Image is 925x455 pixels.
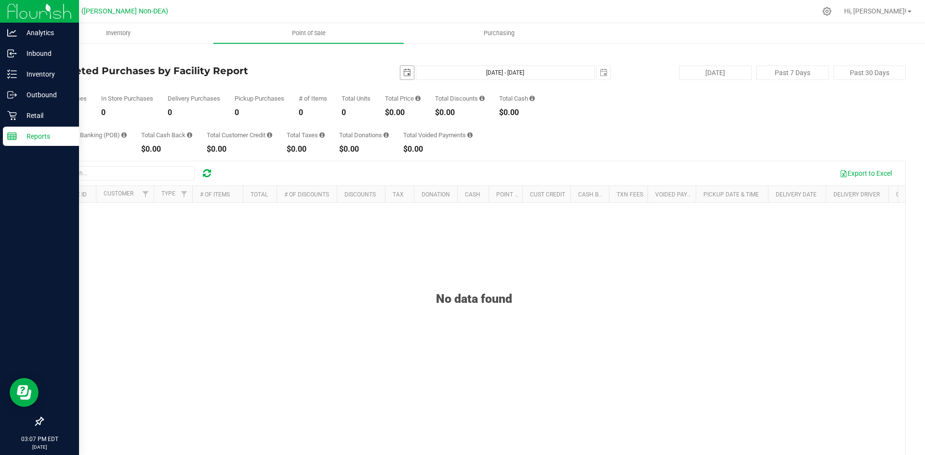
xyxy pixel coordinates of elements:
[756,65,829,80] button: Past 7 Days
[42,145,127,153] div: $0.00
[7,90,17,100] inline-svg: Outbound
[17,27,75,39] p: Analytics
[299,95,327,102] div: # of Items
[403,145,473,153] div: $0.00
[385,95,421,102] div: Total Price
[7,111,17,120] inline-svg: Retail
[529,95,535,102] i: Sum of the successful, non-voided cash payment transactions for all purchases in the date range. ...
[597,66,610,79] span: select
[479,95,485,102] i: Sum of the discount values applied to the all purchases in the date range.
[342,95,370,102] div: Total Units
[93,29,144,38] span: Inventory
[213,23,404,43] a: Point of Sale
[121,132,127,138] i: Sum of the successful, non-voided point-of-banking payment transactions, both via payment termina...
[23,23,213,43] a: Inventory
[471,29,528,38] span: Purchasing
[844,7,907,15] span: Hi, [PERSON_NAME]!
[703,191,759,198] a: Pickup Date & Time
[104,190,133,197] a: Customer
[385,109,421,117] div: $0.00
[50,166,195,181] input: Search...
[655,191,703,198] a: Voided Payment
[776,191,817,198] a: Delivery Date
[617,191,643,198] a: Txn Fees
[499,109,535,117] div: $0.00
[422,191,450,198] a: Donation
[821,7,833,16] div: Manage settings
[578,191,610,198] a: Cash Back
[339,145,389,153] div: $0.00
[496,191,565,198] a: Point of Banking (POB)
[10,378,39,407] iframe: Resource center
[467,132,473,138] i: Sum of all voided payment transaction amounts, excluding tips and transaction fees, for all purch...
[287,132,325,138] div: Total Taxes
[319,132,325,138] i: Sum of the total taxes for all purchases in the date range.
[4,443,75,451] p: [DATE]
[161,190,175,197] a: Type
[435,109,485,117] div: $0.00
[499,95,535,102] div: Total Cash
[833,165,898,182] button: Export to Excel
[141,145,192,153] div: $0.00
[141,132,192,138] div: Total Cash Back
[207,145,272,153] div: $0.00
[284,191,329,198] a: # of Discounts
[530,191,565,198] a: Cust Credit
[7,49,17,58] inline-svg: Inbound
[393,191,404,198] a: Tax
[344,191,376,198] a: Discounts
[187,132,192,138] i: Sum of the cash-back amounts from rounded-up electronic payments for all purchases in the date ra...
[42,65,330,76] h4: Completed Purchases by Facility Report
[235,109,284,117] div: 0
[207,132,272,138] div: Total Customer Credit
[415,95,421,102] i: Sum of the total prices of all purchases in the date range.
[101,95,153,102] div: In Store Purchases
[7,69,17,79] inline-svg: Inventory
[7,28,17,38] inline-svg: Analytics
[235,95,284,102] div: Pickup Purchases
[339,132,389,138] div: Total Donations
[465,191,480,198] a: Cash
[435,95,485,102] div: Total Discounts
[43,268,905,306] div: No data found
[17,89,75,101] p: Outbound
[176,186,192,202] a: Filter
[251,191,268,198] a: Total
[383,132,389,138] i: Sum of all round-up-to-next-dollar total price adjustments for all purchases in the date range.
[279,29,339,38] span: Point of Sale
[17,130,75,142] p: Reports
[679,65,752,80] button: [DATE]
[833,191,880,198] a: Delivery Driver
[28,7,168,15] span: PNW.24-Roswell ([PERSON_NAME] Non-DEA)
[17,68,75,80] p: Inventory
[17,48,75,59] p: Inbound
[17,110,75,121] p: Retail
[404,23,594,43] a: Purchasing
[138,186,154,202] a: Filter
[833,65,906,80] button: Past 30 Days
[403,132,473,138] div: Total Voided Payments
[342,109,370,117] div: 0
[168,109,220,117] div: 0
[42,132,127,138] div: Total Point of Banking (POB)
[400,66,414,79] span: select
[267,132,272,138] i: Sum of the successful, non-voided payments using account credit for all purchases in the date range.
[168,95,220,102] div: Delivery Purchases
[287,145,325,153] div: $0.00
[299,109,327,117] div: 0
[200,191,230,198] a: # of Items
[101,109,153,117] div: 0
[4,435,75,443] p: 03:07 PM EDT
[7,131,17,141] inline-svg: Reports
